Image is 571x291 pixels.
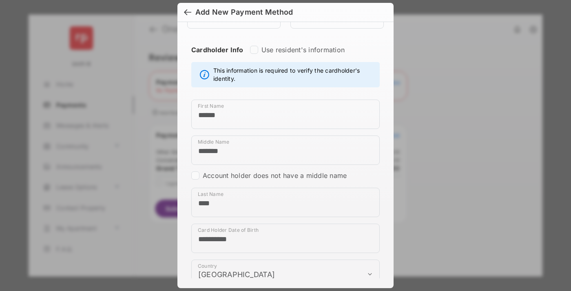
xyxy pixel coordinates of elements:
[261,46,345,54] label: Use resident's information
[203,171,347,180] label: Account holder does not have a middle name
[191,46,243,69] strong: Cardholder Info
[213,67,375,83] span: This information is required to verify the cardholder's identity.
[191,260,380,289] div: payment_method_screening[postal_addresses][country]
[195,8,293,17] div: Add New Payment Method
